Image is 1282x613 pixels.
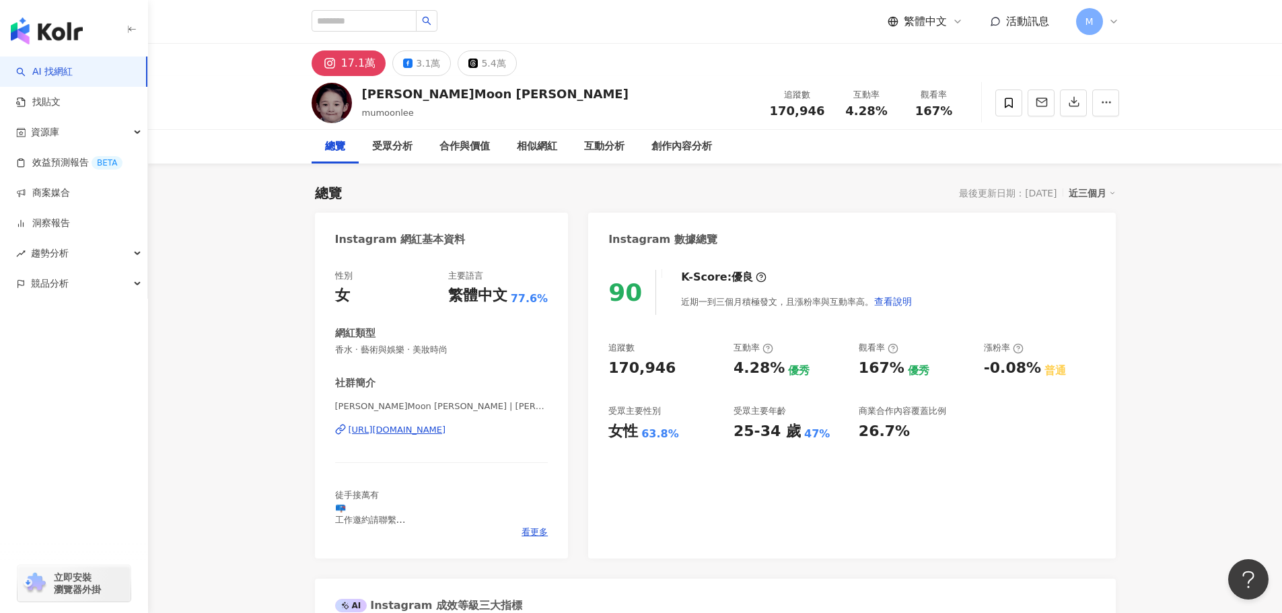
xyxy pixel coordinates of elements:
[641,427,679,441] div: 63.8%
[315,184,342,203] div: 總覽
[31,238,69,268] span: 趨勢分析
[1228,559,1269,600] iframe: Help Scout Beacon - Open
[335,270,353,282] div: 性別
[959,188,1057,199] div: 最後更新日期：[DATE]
[608,279,642,306] div: 90
[349,424,446,436] div: [URL][DOMAIN_NAME]
[651,139,712,155] div: 創作內容分析
[804,427,830,441] div: 47%
[335,344,548,356] span: 香水 · 藝術與娛樂 · 美妝時尚
[335,400,548,412] span: [PERSON_NAME]Moon [PERSON_NAME] | [PERSON_NAME]
[22,573,48,594] img: chrome extension
[770,88,825,102] div: 追蹤數
[909,88,960,102] div: 觀看率
[511,291,548,306] span: 77.6%
[392,50,451,76] button: 3.1萬
[608,405,661,417] div: 受眾主要性別
[732,270,753,285] div: 優良
[845,104,887,118] span: 4.28%
[16,156,122,170] a: 效益預測報告BETA
[859,342,898,354] div: 觀看率
[908,363,929,378] div: 優秀
[312,50,386,76] button: 17.1萬
[517,139,557,155] div: 相似網紅
[734,358,785,379] div: 4.28%
[608,421,638,442] div: 女性
[734,405,786,417] div: 受眾主要年齡
[372,139,413,155] div: 受眾分析
[16,96,61,109] a: 找貼文
[17,565,131,602] a: chrome extension立即安裝 瀏覽器外掛
[874,288,913,315] button: 查看說明
[788,363,810,378] div: 優秀
[341,54,376,73] div: 17.1萬
[584,139,625,155] div: 互動分析
[335,285,350,306] div: 女
[16,249,26,258] span: rise
[859,405,946,417] div: 商業合作內容覆蓋比例
[416,54,440,73] div: 3.1萬
[335,232,466,247] div: Instagram 網紅基本資料
[915,104,953,118] span: 167%
[608,342,635,354] div: 追蹤數
[481,54,505,73] div: 5.4萬
[608,358,676,379] div: 170,946
[841,88,892,102] div: 互動率
[16,186,70,200] a: 商案媒合
[11,17,83,44] img: logo
[448,270,483,282] div: 主要語言
[16,217,70,230] a: 洞察報告
[522,526,548,538] span: 看更多
[1006,15,1049,28] span: 活動訊息
[681,270,767,285] div: K-Score :
[335,376,376,390] div: 社群簡介
[448,285,507,306] div: 繁體中文
[335,424,548,436] a: [URL][DOMAIN_NAME]
[904,14,947,29] span: 繁體中文
[458,50,516,76] button: 5.4萬
[16,65,73,79] a: searchAI 找網紅
[874,296,912,307] span: 查看說明
[859,358,904,379] div: 167%
[31,117,59,147] span: 資源庫
[984,342,1024,354] div: 漲粉率
[1069,184,1116,202] div: 近三個月
[422,16,431,26] span: search
[770,104,825,118] span: 170,946
[734,342,773,354] div: 互動率
[734,421,801,442] div: 25-34 歲
[984,358,1041,379] div: -0.08%
[681,288,913,315] div: 近期一到三個月積極發文，且漲粉率與互動率高。
[335,599,367,612] div: AI
[439,139,490,155] div: 合作與價值
[1085,14,1093,29] span: M
[31,268,69,299] span: 競品分析
[362,85,629,102] div: [PERSON_NAME]Moon [PERSON_NAME]
[54,571,101,596] span: 立即安裝 瀏覽器外掛
[608,232,717,247] div: Instagram 數據總覽
[362,108,414,118] span: mumoonlee
[312,83,352,123] img: KOL Avatar
[1044,363,1066,378] div: 普通
[335,490,488,537] span: 徒手接萬有 📪 工作邀約請聯繫 [EMAIL_ADDRESS][DOMAIN_NAME]
[335,326,376,340] div: 網紅類型
[335,598,522,613] div: Instagram 成效等級三大指標
[325,139,345,155] div: 總覽
[859,421,910,442] div: 26.7%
